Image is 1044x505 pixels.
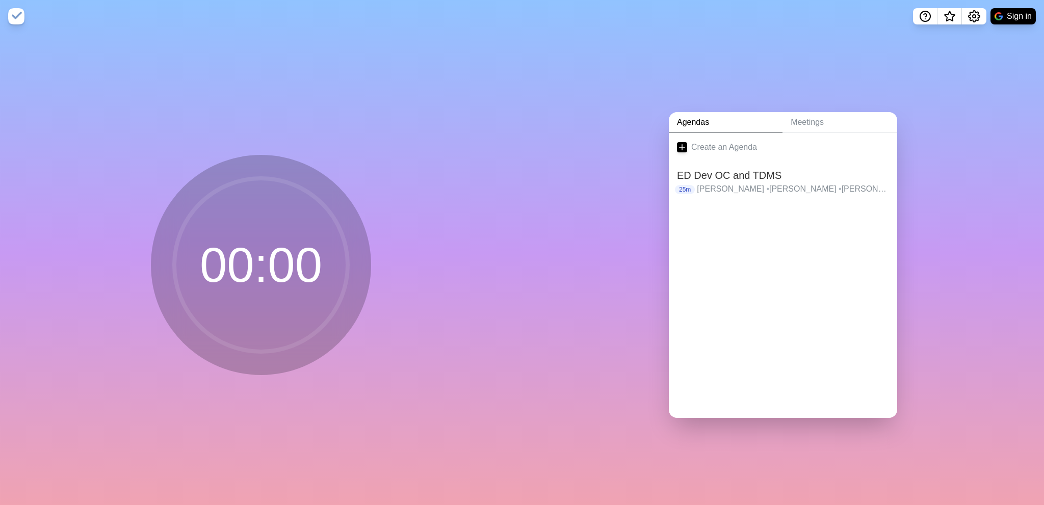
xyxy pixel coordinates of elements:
[782,112,897,133] a: Meetings
[913,8,937,24] button: Help
[675,185,695,194] p: 25m
[990,8,1036,24] button: Sign in
[669,133,897,162] a: Create an Agenda
[766,184,769,193] span: •
[677,168,889,183] h2: ED Dev OC and TDMS
[995,12,1003,20] img: google logo
[962,8,986,24] button: Settings
[937,8,962,24] button: What’s new
[669,112,782,133] a: Agendas
[839,184,842,193] span: •
[8,8,24,24] img: timeblocks logo
[697,183,889,195] p: [PERSON_NAME] [PERSON_NAME] [PERSON_NAME] [PERSON_NAME] [PERSON_NAME] [PERSON_NAME] [PERSON_NAME]...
